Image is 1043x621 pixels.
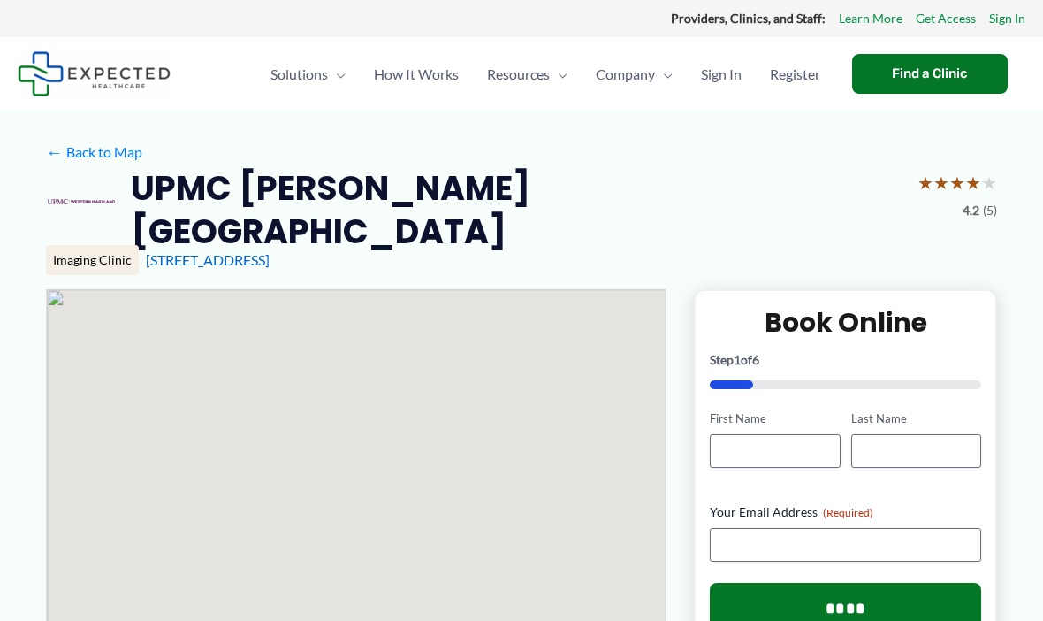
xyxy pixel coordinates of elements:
[949,166,965,199] span: ★
[360,43,473,105] a: How It Works
[701,43,742,105] span: Sign In
[823,506,873,519] span: (Required)
[839,7,902,30] a: Learn More
[963,199,979,222] span: 4.2
[131,166,903,254] h2: UPMC [PERSON_NAME][GEOGRAPHIC_DATA]
[710,503,981,521] label: Your Email Address
[374,43,459,105] span: How It Works
[46,139,142,165] a: ←Back to Map
[852,54,1008,94] a: Find a Clinic
[933,166,949,199] span: ★
[916,7,976,30] a: Get Access
[671,11,826,26] strong: Providers, Clinics, and Staff:
[256,43,834,105] nav: Primary Site Navigation
[734,352,741,367] span: 1
[687,43,756,105] a: Sign In
[965,166,981,199] span: ★
[983,199,997,222] span: (5)
[851,410,981,427] label: Last Name
[256,43,360,105] a: SolutionsMenu Toggle
[756,43,834,105] a: Register
[989,7,1025,30] a: Sign In
[46,143,63,160] span: ←
[582,43,687,105] a: CompanyMenu Toggle
[550,43,567,105] span: Menu Toggle
[710,305,981,340] h2: Book Online
[270,43,328,105] span: Solutions
[710,354,981,366] p: Step of
[917,166,933,199] span: ★
[473,43,582,105] a: ResourcesMenu Toggle
[146,251,270,268] a: [STREET_ADDRESS]
[18,51,171,96] img: Expected Healthcare Logo - side, dark font, small
[487,43,550,105] span: Resources
[328,43,346,105] span: Menu Toggle
[752,352,759,367] span: 6
[655,43,673,105] span: Menu Toggle
[981,166,997,199] span: ★
[770,43,820,105] span: Register
[710,410,840,427] label: First Name
[596,43,655,105] span: Company
[46,245,139,275] div: Imaging Clinic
